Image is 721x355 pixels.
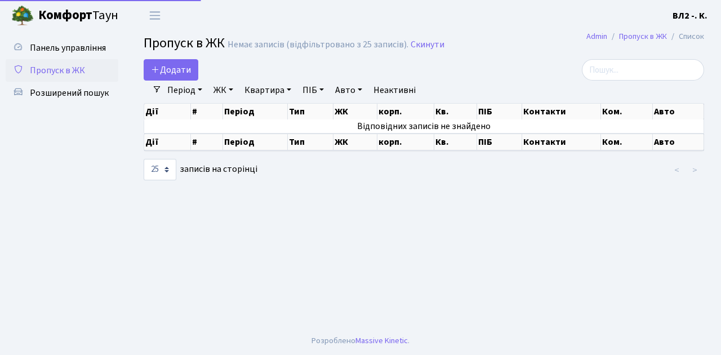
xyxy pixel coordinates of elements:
[144,159,176,180] select: записів на сторінці
[6,59,118,82] a: Пропуск в ЖК
[144,159,257,180] label: записів на сторінці
[434,134,478,150] th: Кв.
[619,30,667,42] a: Пропуск в ЖК
[569,25,721,48] nav: breadcrumb
[331,81,367,100] a: Авто
[151,64,191,76] span: Додати
[38,6,92,24] b: Комфорт
[144,119,704,133] td: Відповідних записів не знайдено
[355,335,408,347] a: Massive Kinetic
[30,87,109,99] span: Розширений пошук
[369,81,420,100] a: Неактивні
[377,134,434,150] th: корп.
[144,59,198,81] a: Додати
[411,39,444,50] a: Скинути
[144,33,225,53] span: Пропуск в ЖК
[582,59,704,81] input: Пошук...
[11,5,34,27] img: logo.png
[223,134,288,150] th: Період
[298,81,328,100] a: ПІБ
[522,104,601,119] th: Контакти
[601,104,653,119] th: Ком.
[522,134,601,150] th: Контакти
[667,30,704,43] li: Список
[163,81,207,100] a: Період
[191,104,222,119] th: #
[191,134,222,150] th: #
[653,134,704,150] th: Авто
[144,134,191,150] th: Дії
[673,10,707,22] b: ВЛ2 -. К.
[223,104,288,119] th: Період
[141,6,169,25] button: Переключити навігацію
[311,335,410,347] div: Розроблено .
[601,134,653,150] th: Ком.
[586,30,607,42] a: Admin
[333,104,377,119] th: ЖК
[477,104,522,119] th: ПІБ
[240,81,296,100] a: Квартира
[377,104,434,119] th: корп.
[144,104,191,119] th: Дії
[288,104,334,119] th: Тип
[673,9,707,23] a: ВЛ2 -. К.
[30,64,85,77] span: Пропуск в ЖК
[333,134,377,150] th: ЖК
[477,134,522,150] th: ПІБ
[38,6,118,25] span: Таун
[30,42,106,54] span: Панель управління
[288,134,334,150] th: Тип
[653,104,704,119] th: Авто
[209,81,238,100] a: ЖК
[434,104,478,119] th: Кв.
[228,39,408,50] div: Немає записів (відфільтровано з 25 записів).
[6,37,118,59] a: Панель управління
[6,82,118,104] a: Розширений пошук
